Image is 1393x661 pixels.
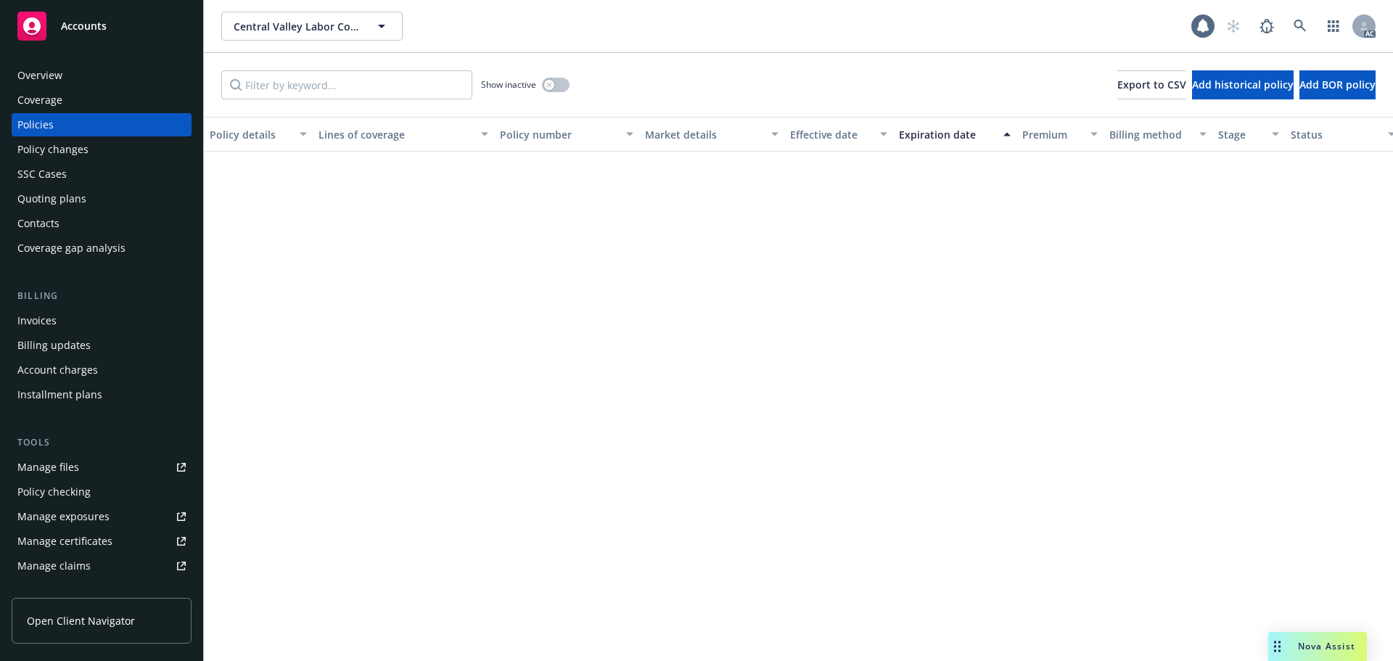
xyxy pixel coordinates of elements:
a: Policy changes [12,138,192,161]
a: Start snowing [1219,12,1248,41]
button: Billing method [1104,117,1212,152]
div: Lines of coverage [319,127,472,142]
span: Open Client Navigator [27,613,135,628]
div: Status [1291,127,1379,142]
a: Manage exposures [12,505,192,528]
div: Account charges [17,358,98,382]
div: Premium [1022,127,1082,142]
div: Effective date [790,127,871,142]
button: Premium [1016,117,1104,152]
div: Billing [12,289,192,303]
a: Report a Bug [1252,12,1281,41]
span: Export to CSV [1117,78,1186,91]
button: Nova Assist [1268,632,1367,661]
input: Filter by keyword... [221,70,472,99]
div: Coverage gap analysis [17,237,126,260]
button: Stage [1212,117,1285,152]
a: Account charges [12,358,192,382]
a: SSC Cases [12,163,192,186]
button: Central Valley Labor Contracting Inc. [221,12,403,41]
div: Coverage [17,89,62,112]
span: Accounts [61,20,107,32]
a: Installment plans [12,383,192,406]
a: Invoices [12,309,192,332]
button: Export to CSV [1117,70,1186,99]
button: Add BOR policy [1299,70,1376,99]
div: Expiration date [899,127,995,142]
a: Accounts [12,6,192,46]
span: Add historical policy [1192,78,1294,91]
div: Manage exposures [17,505,110,528]
a: Quoting plans [12,187,192,210]
button: Policy details [204,117,313,152]
div: Contacts [17,212,59,235]
div: Billing method [1109,127,1191,142]
span: Central Valley Labor Contracting Inc. [234,19,359,34]
div: Manage BORs [17,579,86,602]
button: Expiration date [893,117,1016,152]
div: Manage claims [17,554,91,578]
div: Policy details [210,127,291,142]
a: Search [1286,12,1315,41]
div: Policies [17,113,54,136]
button: Add historical policy [1192,70,1294,99]
a: Billing updates [12,334,192,357]
a: Contacts [12,212,192,235]
div: Installment plans [17,383,102,406]
div: Policy number [500,127,617,142]
a: Coverage [12,89,192,112]
div: Policy checking [17,480,91,504]
div: Overview [17,64,62,87]
span: Show inactive [481,78,536,91]
div: Manage files [17,456,79,479]
span: Nova Assist [1298,640,1355,652]
div: SSC Cases [17,163,67,186]
button: Lines of coverage [313,117,494,152]
div: Quoting plans [17,187,86,210]
div: Stage [1218,127,1263,142]
a: Manage files [12,456,192,479]
button: Market details [639,117,784,152]
div: Drag to move [1268,632,1286,661]
div: Invoices [17,309,57,332]
a: Switch app [1319,12,1348,41]
a: Policy checking [12,480,192,504]
div: Billing updates [17,334,91,357]
a: Overview [12,64,192,87]
button: Policy number [494,117,639,152]
a: Manage certificates [12,530,192,553]
button: Effective date [784,117,893,152]
a: Coverage gap analysis [12,237,192,260]
div: Market details [645,127,763,142]
div: Policy changes [17,138,89,161]
div: Manage certificates [17,530,112,553]
a: Manage BORs [12,579,192,602]
a: Manage claims [12,554,192,578]
span: Add BOR policy [1299,78,1376,91]
div: Tools [12,435,192,450]
a: Policies [12,113,192,136]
